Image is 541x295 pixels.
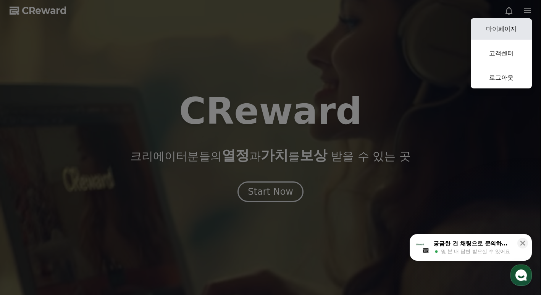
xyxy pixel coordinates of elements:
span: 설정 [118,243,127,249]
span: 대화 [70,244,79,250]
a: 마이페이지 [471,18,532,40]
a: 대화 [50,232,99,251]
a: 설정 [99,232,147,251]
button: 마이페이지 고객센터 로그아웃 [471,18,532,88]
a: 로그아웃 [471,67,532,88]
span: 홈 [24,243,29,249]
a: 고객센터 [471,43,532,64]
a: 홈 [2,232,50,251]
